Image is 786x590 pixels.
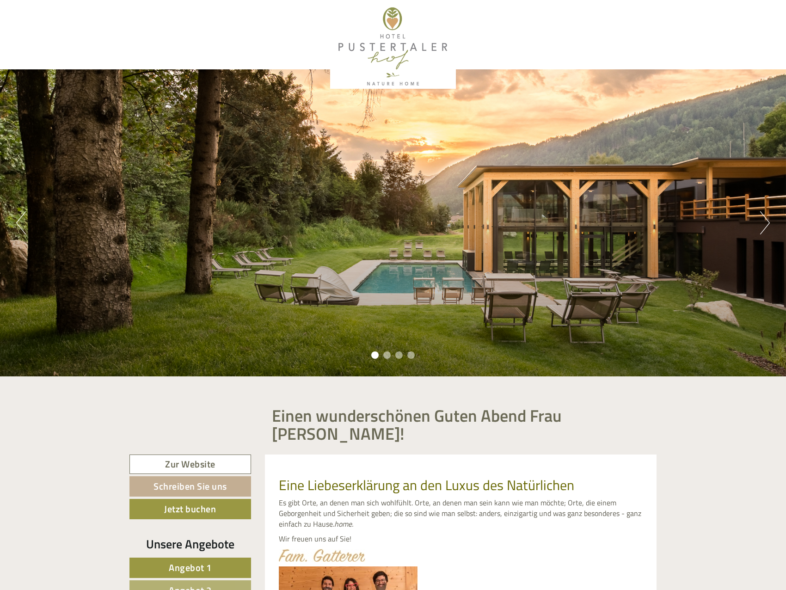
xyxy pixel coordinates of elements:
[129,476,251,497] a: Schreiben Sie uns
[279,474,574,496] span: Eine Liebeserklärung an den Luxus des Natürlichen
[272,406,650,443] h1: Einen wunderschönen Guten Abend Frau [PERSON_NAME]!
[169,560,212,575] span: Angebot 1
[279,534,643,544] p: Wir freuen uns auf Sie!
[129,455,251,474] a: Zur Website
[16,211,26,234] button: Previous
[334,518,353,529] em: home.
[279,549,365,562] img: image
[129,499,251,519] a: Jetzt buchen
[760,211,770,234] button: Next
[129,535,251,553] div: Unsere Angebote
[279,498,643,529] p: Es gibt Orte, an denen man sich wohlfühlt. Orte, an denen man sein kann wie man möchte; Orte, die...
